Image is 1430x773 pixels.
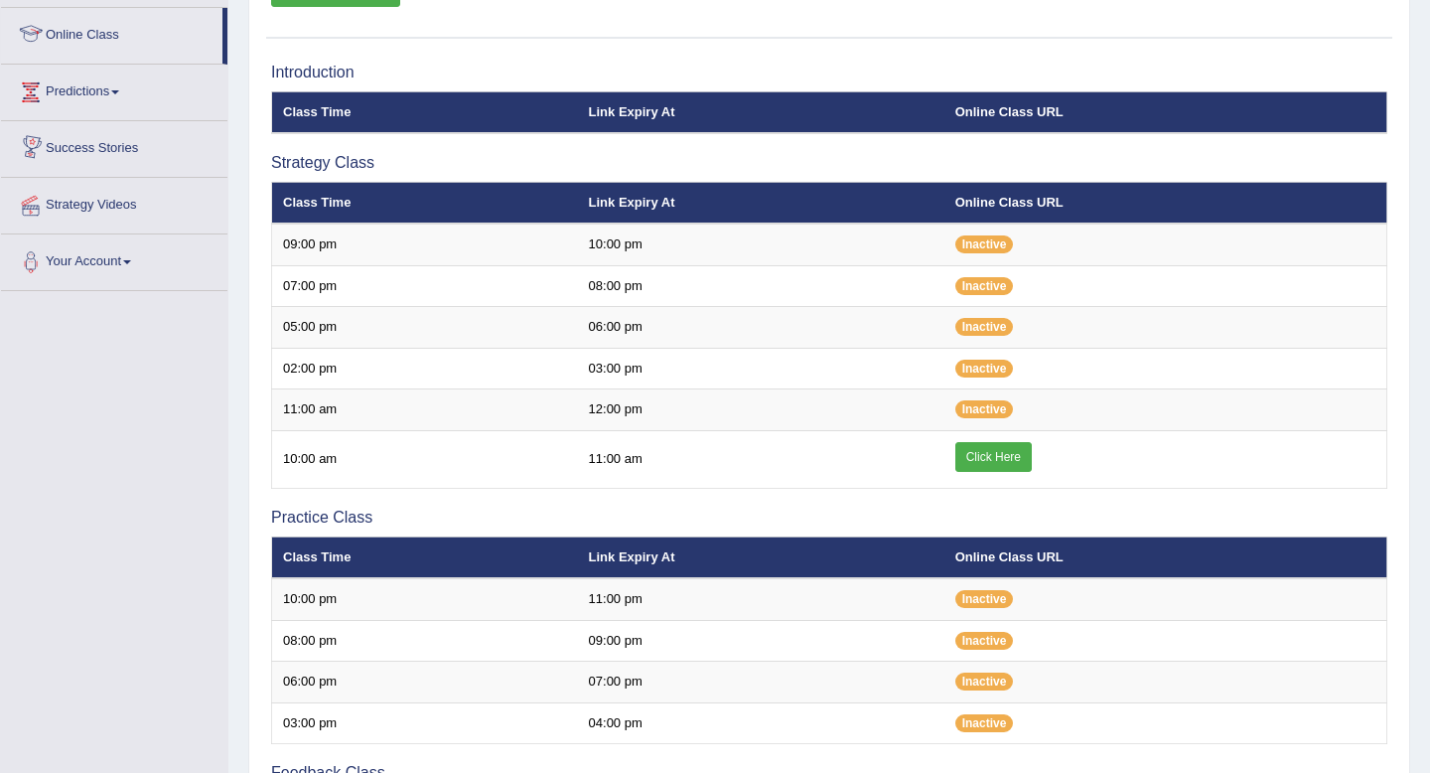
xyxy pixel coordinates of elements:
span: Inactive [955,590,1014,608]
td: 10:00 pm [272,578,578,620]
td: 09:00 pm [578,620,944,662]
td: 12:00 pm [578,389,944,431]
th: Online Class URL [944,537,1387,578]
a: Predictions [1,65,227,114]
span: Inactive [955,673,1014,691]
th: Online Class URL [944,91,1387,133]
th: Link Expiry At [578,537,944,578]
td: 03:00 pm [272,702,578,744]
a: Click Here [955,442,1032,472]
span: Inactive [955,360,1014,378]
h3: Practice Class [271,509,1387,527]
td: 08:00 pm [272,620,578,662]
th: Online Class URL [944,182,1387,224]
td: 10:00 pm [578,224,944,265]
td: 10:00 am [272,431,578,489]
td: 08:00 pm [578,265,944,307]
span: Inactive [955,400,1014,418]
td: 07:00 pm [578,662,944,703]
a: Online Class [1,8,222,58]
th: Class Time [272,182,578,224]
td: 11:00 pm [578,578,944,620]
td: 07:00 pm [272,265,578,307]
span: Inactive [955,318,1014,336]
td: 09:00 pm [272,224,578,265]
span: Inactive [955,235,1014,253]
td: 04:00 pm [578,702,944,744]
span: Inactive [955,714,1014,732]
th: Class Time [272,91,578,133]
td: 02:00 pm [272,348,578,389]
a: Strategy Videos [1,178,227,228]
h3: Introduction [271,64,1387,81]
td: 11:00 am [272,389,578,431]
th: Link Expiry At [578,182,944,224]
th: Link Expiry At [578,91,944,133]
th: Class Time [272,537,578,578]
h3: Strategy Class [271,154,1387,172]
td: 06:00 pm [272,662,578,703]
a: Success Stories [1,121,227,171]
td: 11:00 am [578,431,944,489]
td: 06:00 pm [578,307,944,349]
td: 05:00 pm [272,307,578,349]
span: Inactive [955,277,1014,295]
td: 03:00 pm [578,348,944,389]
a: Your Account [1,234,227,284]
span: Inactive [955,632,1014,650]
